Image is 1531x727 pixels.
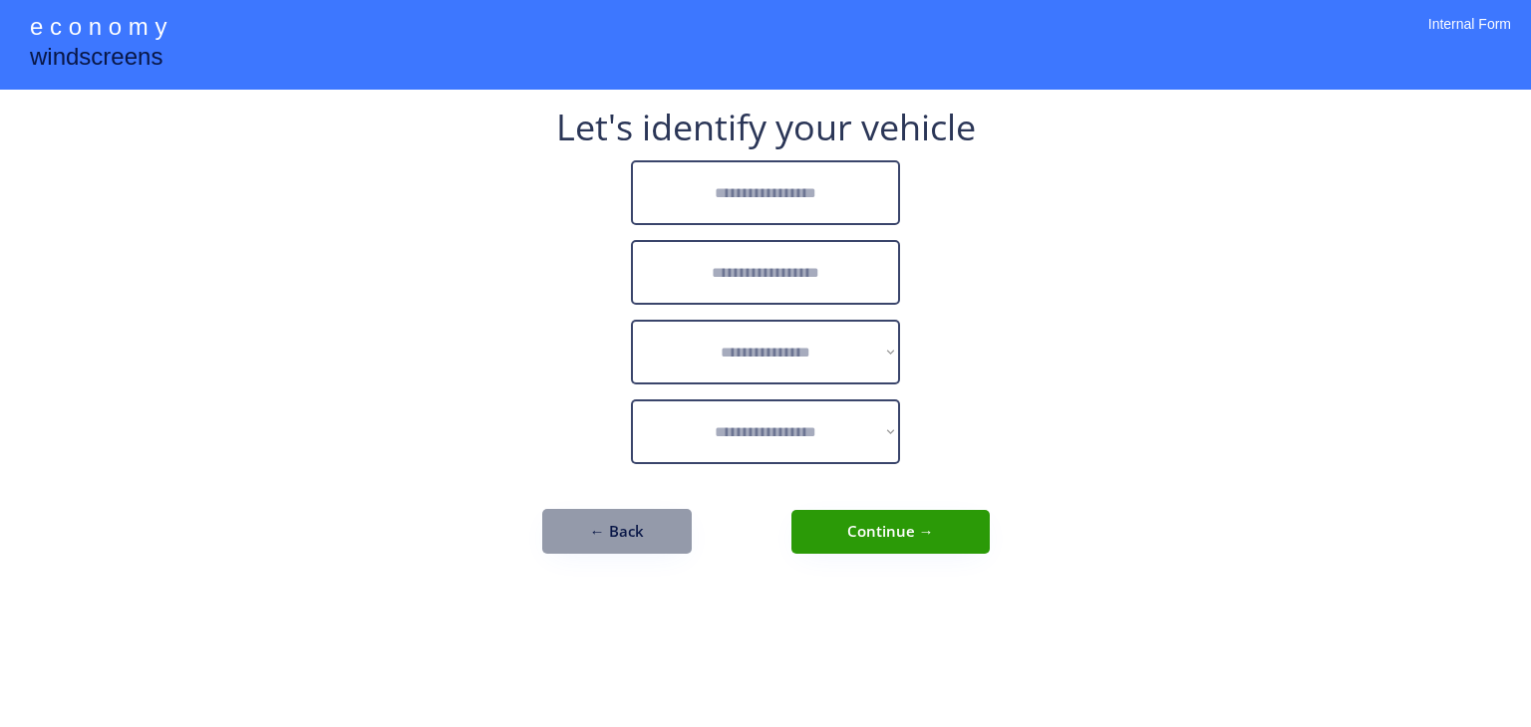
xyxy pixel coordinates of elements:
[542,509,692,554] button: ← Back
[30,10,166,48] div: e c o n o m y
[791,510,990,554] button: Continue →
[30,40,162,79] div: windscreens
[556,110,976,145] div: Let's identify your vehicle
[1428,15,1511,60] div: Internal Form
